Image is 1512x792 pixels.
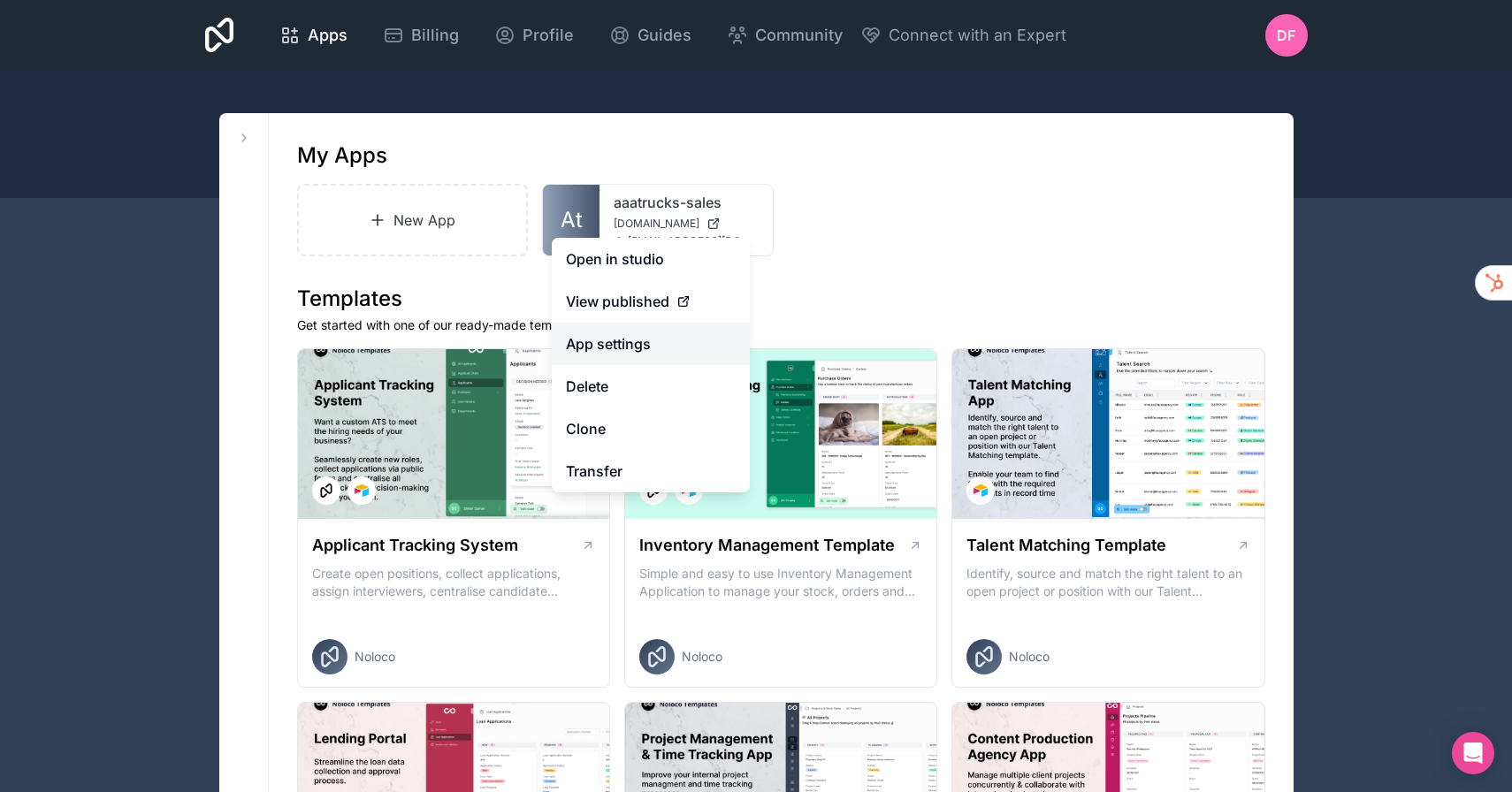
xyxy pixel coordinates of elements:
span: [DOMAIN_NAME] [614,217,699,231]
p: Simple and easy to use Inventory Management Application to manage your stock, orders and Manufact... [639,565,922,600]
span: DF [1277,25,1295,46]
a: Community [713,16,857,55]
span: Noloco [1009,648,1050,666]
h1: My Apps [297,141,387,170]
span: Community [755,23,843,48]
a: Profile [480,16,588,55]
a: aaatrucks-sales [614,192,759,213]
p: Get started with one of our ready-made templates [297,316,1265,334]
img: Airtable Logo [355,484,369,498]
a: Guides [595,16,706,55]
a: [DOMAIN_NAME] [614,217,759,231]
a: Billing [369,16,473,55]
button: Delete [552,365,750,407]
a: At [543,185,599,255]
h1: Talent Matching Template [966,533,1166,558]
span: [EMAIL_ADDRESS][DOMAIN_NAME] [628,234,759,248]
a: Apps [265,16,362,55]
p: Identify, source and match the right talent to an open project or position with our Talent Matchi... [966,565,1249,600]
a: Transfer [552,450,750,492]
span: At [561,206,583,234]
button: Connect with an Expert [860,23,1066,48]
span: Profile [523,23,574,48]
p: Create open positions, collect applications, assign interviewers, centralise candidate feedback a... [312,565,595,600]
span: Noloco [682,648,722,666]
div: Open Intercom Messenger [1452,732,1494,774]
h1: Applicant Tracking System [312,533,518,558]
a: View published [552,280,750,323]
a: Clone [552,407,750,450]
img: Airtable Logo [974,484,988,498]
span: Guides [638,23,691,48]
span: Apps [308,23,347,48]
h1: Inventory Management Template [639,533,895,558]
a: New App [297,184,529,256]
span: Noloco [355,648,395,666]
a: App settings [552,323,750,365]
span: Billing [411,23,459,48]
h1: Templates [297,285,1265,313]
span: Connect with an Expert [889,23,1066,48]
span: View published [566,291,669,312]
a: Open in studio [552,238,750,280]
